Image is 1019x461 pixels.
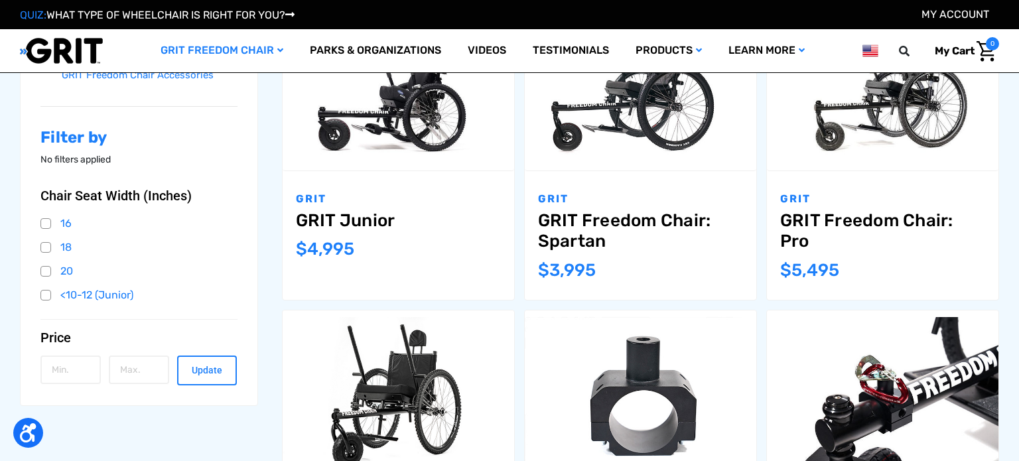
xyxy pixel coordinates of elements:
[20,9,295,21] a: QUIZ:WHAT TYPE OF WHEELCHAIR IS RIGHT FOR YOU?
[977,41,996,62] img: Cart
[296,210,501,231] a: GRIT Junior,$4,995.00
[296,191,501,207] p: GRIT
[921,8,989,21] a: Account
[986,37,999,50] span: 0
[538,260,596,281] span: $3,995
[767,9,998,164] img: GRIT Freedom Chair Pro: the Pro model shown including contoured Invacare Matrx seatback, Spinergy...
[525,9,756,164] img: GRIT Freedom Chair: Spartan
[109,356,169,384] input: Max.
[40,237,238,257] a: 18
[296,239,354,259] span: $4,995
[40,330,71,346] span: Price
[538,210,743,251] a: GRIT Freedom Chair: Spartan,$3,995.00
[40,330,238,346] button: Price
[147,29,297,72] a: GRIT Freedom Chair
[935,44,975,57] span: My Cart
[40,188,192,204] span: Chair Seat Width (Inches)
[283,9,514,164] img: GRIT Junior: GRIT Freedom Chair all terrain wheelchair engineered specifically for kids
[283,3,514,170] a: GRIT Junior,$4,995.00
[780,210,985,251] a: GRIT Freedom Chair: Pro,$5,495.00
[905,37,925,65] input: Search
[40,261,238,281] a: 20
[297,29,454,72] a: Parks & Organizations
[20,9,46,21] span: QUIZ:
[40,285,238,305] a: <10-12 (Junior)
[20,37,103,64] img: GRIT All-Terrain Wheelchair and Mobility Equipment
[62,66,238,85] a: GRIT Freedom Chair Accessories
[780,260,839,281] span: $5,495
[925,37,999,65] a: Cart with 0 items
[40,128,238,147] h2: Filter by
[622,29,715,72] a: Products
[767,3,998,170] a: GRIT Freedom Chair: Pro,$5,495.00
[40,188,238,204] button: Chair Seat Width (Inches)
[780,191,985,207] p: GRIT
[525,3,756,170] a: GRIT Freedom Chair: Spartan,$3,995.00
[715,29,818,72] a: Learn More
[454,29,519,72] a: Videos
[40,214,238,233] a: 16
[538,191,743,207] p: GRIT
[862,42,878,59] img: us.png
[40,153,238,166] p: No filters applied
[519,29,622,72] a: Testimonials
[177,356,238,385] button: Update
[40,356,101,384] input: Min.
